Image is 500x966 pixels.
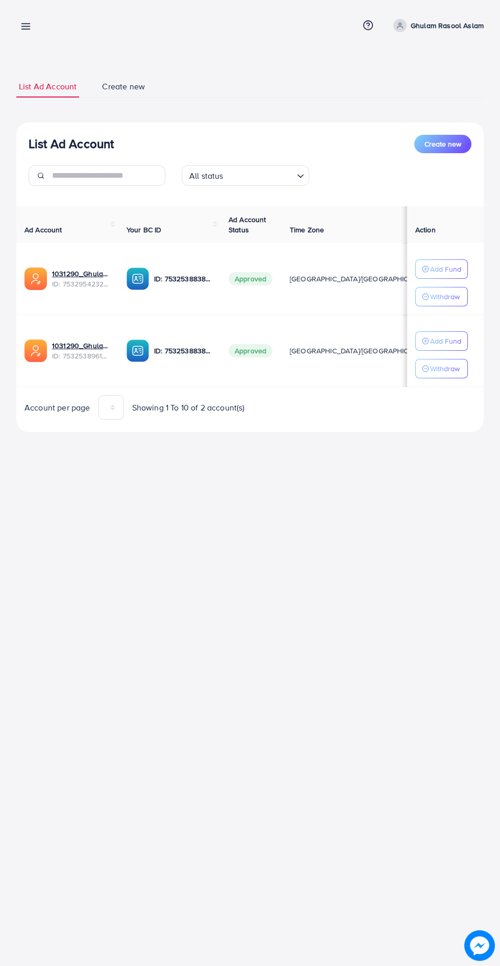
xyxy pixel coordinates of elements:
span: [GEOGRAPHIC_DATA]/[GEOGRAPHIC_DATA] [290,274,432,284]
button: Add Fund [415,331,468,351]
a: 1031290_Ghulam Rasool Aslam_1753805901568 [52,341,110,351]
span: Your BC ID [127,225,162,235]
p: Withdraw [430,291,460,303]
input: Search for option [227,166,293,183]
button: Add Fund [415,259,468,279]
button: Withdraw [415,287,468,306]
span: Account per page [24,402,90,414]
img: ic-ba-acc.ded83a64.svg [127,340,149,362]
span: Time Zone [290,225,324,235]
img: ic-ba-acc.ded83a64.svg [127,268,149,290]
span: Showing 1 To 10 of 2 account(s) [132,402,245,414]
span: Create new [102,81,145,92]
span: Action [415,225,436,235]
span: All status [187,168,226,183]
img: image [464,930,495,961]
span: Create new [424,139,461,149]
span: Ad Account [24,225,62,235]
img: ic-ads-acc.e4c84228.svg [24,268,47,290]
button: Create new [414,135,471,153]
p: ID: 7532538838637019152 [154,273,212,285]
button: Withdraw [415,359,468,378]
span: Approved [229,344,272,357]
p: ID: 7532538838637019152 [154,345,212,357]
a: 1031290_Ghulam Rasool Aslam 2_1753902599199 [52,269,110,279]
span: ID: 7532538961244635153 [52,351,110,361]
img: ic-ads-acc.e4c84228.svg [24,340,47,362]
span: ID: 7532954232266326017 [52,279,110,289]
span: Approved [229,272,272,285]
div: <span class='underline'>1031290_Ghulam Rasool Aslam 2_1753902599199</span></br>7532954232266326017 [52,269,110,289]
a: Ghulam Rasool Aslam [389,19,484,32]
span: [GEOGRAPHIC_DATA]/[GEOGRAPHIC_DATA] [290,346,432,356]
p: Ghulam Rasool Aslam [411,19,484,32]
span: List Ad Account [19,81,77,92]
h3: List Ad Account [29,136,114,151]
p: Withdraw [430,363,460,375]
div: Search for option [182,165,309,186]
p: Add Fund [430,263,461,275]
p: Add Fund [430,335,461,347]
div: <span class='underline'>1031290_Ghulam Rasool Aslam_1753805901568</span></br>7532538961244635153 [52,341,110,361]
span: Ad Account Status [229,214,266,235]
